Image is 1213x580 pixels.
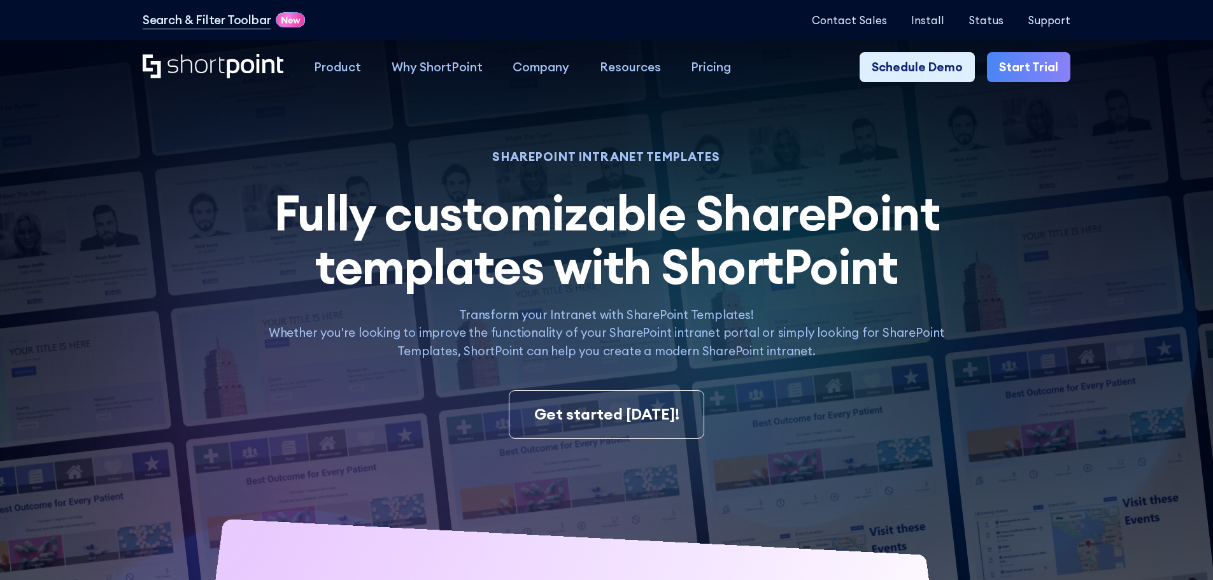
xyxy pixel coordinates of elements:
p: Transform your Intranet with SharePoint Templates! Whether you're looking to improve the function... [252,306,961,360]
a: Support [1028,14,1070,26]
iframe: Chat Widget [1149,519,1213,580]
a: Company [497,52,585,83]
a: Product [299,52,376,83]
div: Product [314,58,361,76]
a: Pricing [676,52,747,83]
a: Status [968,14,1004,26]
a: Start Trial [987,52,1070,83]
div: Get started [DATE]! [534,403,679,426]
a: Get started [DATE]! [509,390,704,439]
span: Fully customizable SharePoint templates with ShortPoint [274,182,940,297]
a: Install [911,14,944,26]
a: Resources [585,52,676,83]
a: Schedule Demo [860,52,975,83]
div: Why ShortPoint [392,58,483,76]
a: Contact Sales [812,14,887,26]
a: Home [143,54,283,80]
a: Search & Filter Toolbar [143,11,271,29]
div: Pricing [691,58,731,76]
div: Resources [600,58,661,76]
h1: SHAREPOINT INTRANET TEMPLATES [252,152,961,162]
div: Company [513,58,569,76]
a: Why ShortPoint [376,52,498,83]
